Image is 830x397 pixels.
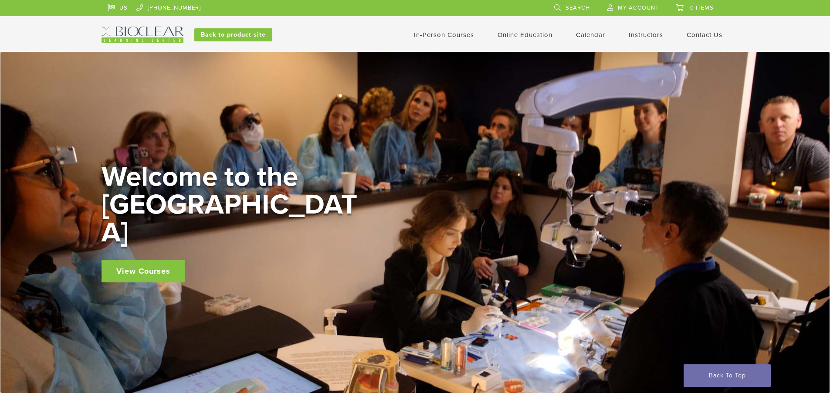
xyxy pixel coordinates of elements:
[102,260,185,282] a: View Courses
[690,4,714,11] span: 0 items
[687,31,722,39] a: Contact Us
[498,31,552,39] a: Online Education
[684,364,771,387] a: Back To Top
[414,31,474,39] a: In-Person Courses
[618,4,659,11] span: My Account
[566,4,590,11] span: Search
[629,31,663,39] a: Instructors
[576,31,605,39] a: Calendar
[102,27,183,43] img: Bioclear
[194,28,272,41] a: Back to product site
[102,163,363,247] h2: Welcome to the [GEOGRAPHIC_DATA]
